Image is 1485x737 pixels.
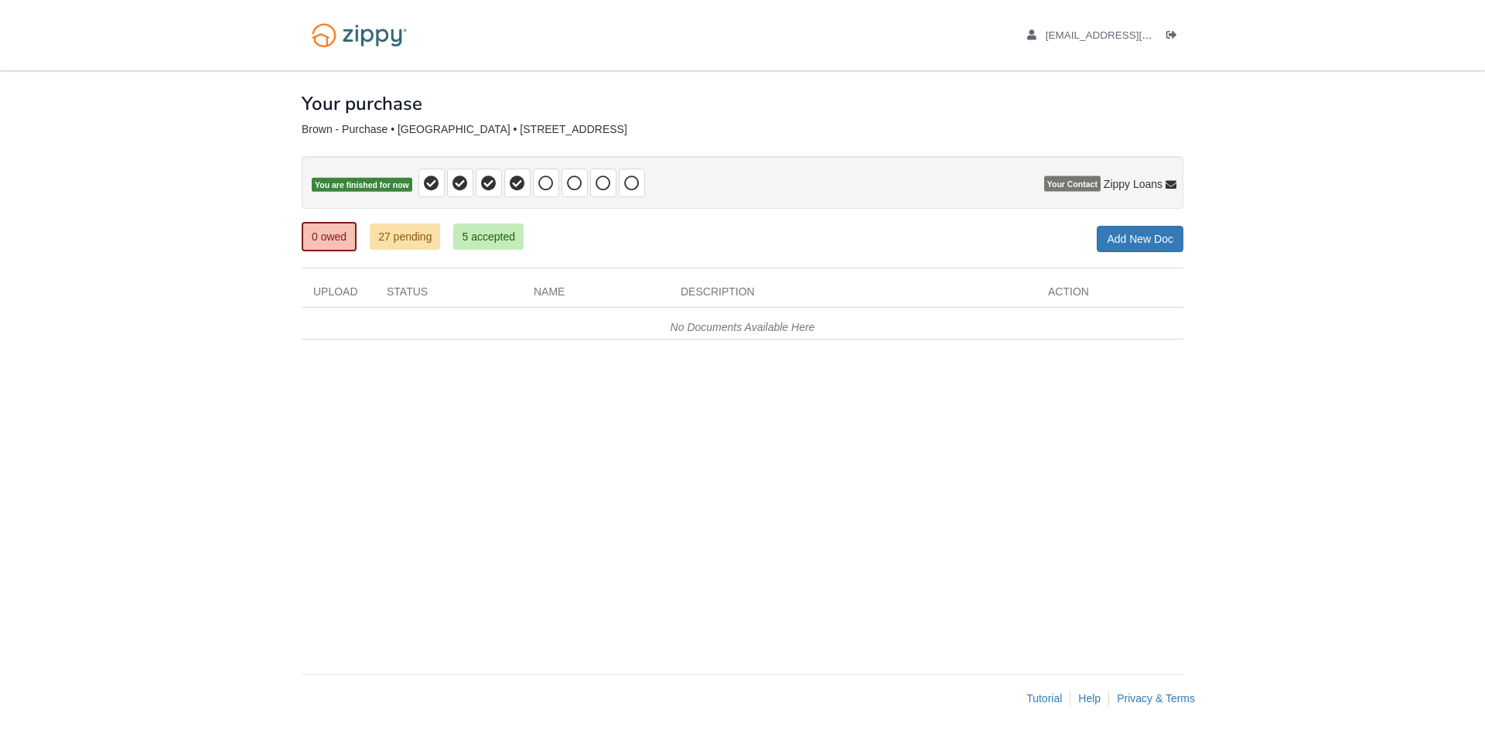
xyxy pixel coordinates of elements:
[302,123,1183,136] div: Brown - Purchase • [GEOGRAPHIC_DATA] • [STREET_ADDRESS]
[669,284,1036,307] div: Description
[1046,29,1223,41] span: sb9814@yahoo.com
[453,223,524,250] a: 5 accepted
[302,15,417,55] img: Logo
[1026,692,1062,705] a: Tutorial
[1117,692,1195,705] a: Privacy & Terms
[1044,176,1101,192] span: Your Contact
[375,284,522,307] div: Status
[1097,226,1183,252] a: Add New Doc
[370,223,440,250] a: 27 pending
[1078,692,1101,705] a: Help
[522,284,669,307] div: Name
[1104,176,1162,192] span: Zippy Loans
[302,284,375,307] div: Upload
[1036,284,1183,307] div: Action
[302,94,422,114] h1: Your purchase
[312,178,412,193] span: You are finished for now
[302,222,357,251] a: 0 owed
[671,321,815,333] em: No Documents Available Here
[1166,29,1183,45] a: Log out
[1027,29,1223,45] a: edit profile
